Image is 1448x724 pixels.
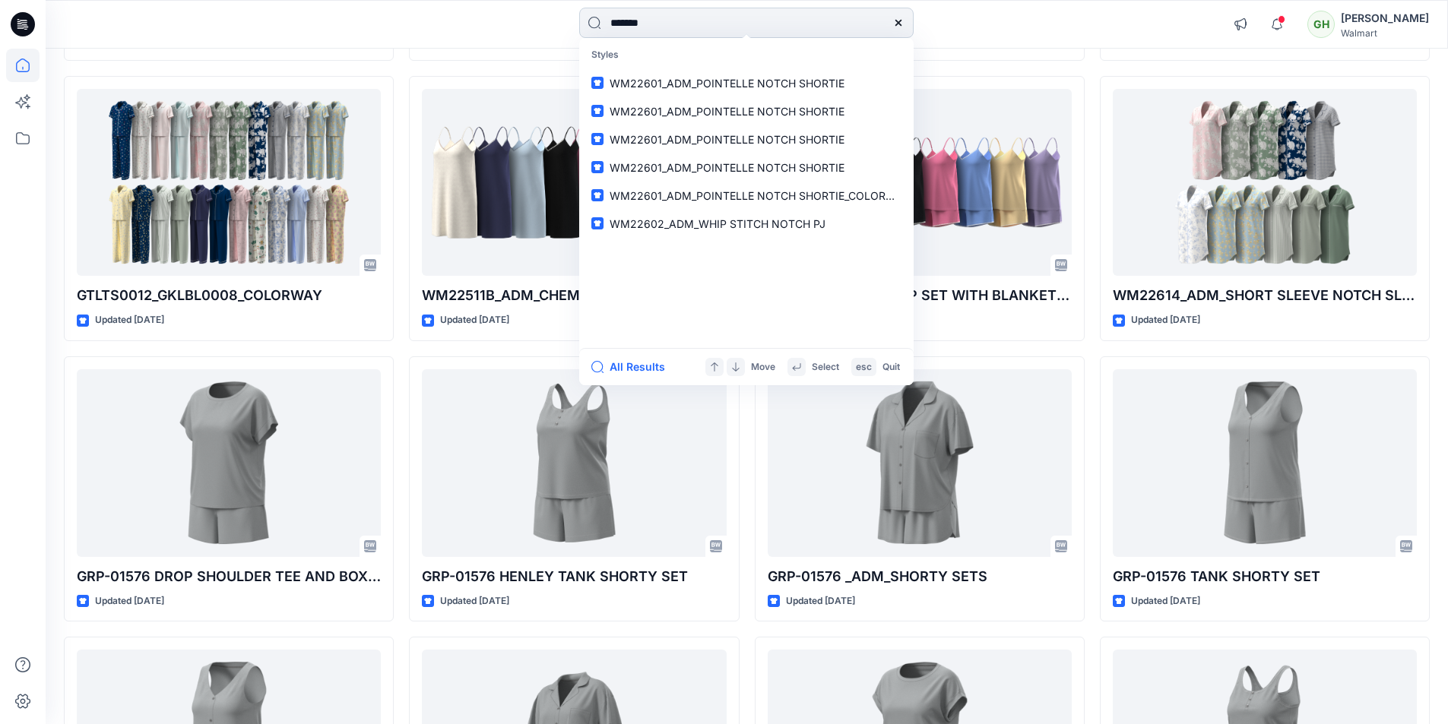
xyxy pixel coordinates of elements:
[77,285,381,306] p: GTLTS0012_GKLBL0008_COLORWAY
[440,312,509,328] p: Updated [DATE]
[768,89,1072,277] a: WM22508B_ADM_TAP SET WITH BLANKET STITCH_COLORWAY
[582,41,911,69] p: Styles
[610,161,844,174] span: WM22601_ADM_POINTELLE NOTCH SHORTIE
[610,77,844,90] span: WM22601_ADM_POINTELLE NOTCH SHORTIE
[582,182,911,210] a: WM22601_ADM_POINTELLE NOTCH SHORTIE_COLORWAY
[610,105,844,118] span: WM22601_ADM_POINTELLE NOTCH SHORTIE
[422,369,726,557] a: GRP-01576 HENLEY TANK SHORTY SET
[1113,89,1417,277] a: WM22614_ADM_SHORT SLEEVE NOTCH SLEEPSHIRT_COLORWAY
[582,69,911,97] a: WM22601_ADM_POINTELLE NOTCH SHORTIE
[582,125,911,153] a: WM22601_ADM_POINTELLE NOTCH SHORTIE
[610,133,844,146] span: WM22601_ADM_POINTELLE NOTCH SHORTIE
[856,359,872,375] p: esc
[768,369,1072,557] a: GRP-01576 _ADM_SHORTY SETS
[786,593,855,609] p: Updated [DATE]
[582,153,911,182] a: WM22601_ADM_POINTELLE NOTCH SHORTIE
[422,285,726,306] p: WM22511B_ADM_CHEMISE_COLORWAY
[1131,593,1200,609] p: Updated [DATE]
[768,566,1072,587] p: GRP-01576 _ADM_SHORTY SETS
[77,369,381,557] a: GRP-01576 DROP SHOULDER TEE AND BOXER SET
[422,89,726,277] a: WM22511B_ADM_CHEMISE_COLORWAY
[422,566,726,587] p: GRP-01576 HENLEY TANK SHORTY SET
[77,566,381,587] p: GRP-01576 DROP SHOULDER TEE AND BOXER SET
[1113,369,1417,557] a: GRP-01576 TANK SHORTY SET
[440,593,509,609] p: Updated [DATE]
[812,359,839,375] p: Select
[591,358,675,376] button: All Results
[1341,27,1429,39] div: Walmart
[751,359,775,375] p: Move
[95,312,164,328] p: Updated [DATE]
[582,210,911,238] a: WM22602_ADM_WHIP STITCH NOTCH PJ
[582,97,911,125] a: WM22601_ADM_POINTELLE NOTCH SHORTIE
[1113,566,1417,587] p: GRP-01576 TANK SHORTY SET
[882,359,900,375] p: Quit
[1341,9,1429,27] div: [PERSON_NAME]
[77,89,381,277] a: GTLTS0012_GKLBL0008_COLORWAY
[610,189,910,202] span: WM22601_ADM_POINTELLE NOTCH SHORTIE_COLORWAY
[1131,312,1200,328] p: Updated [DATE]
[1307,11,1335,38] div: GH
[610,217,825,230] span: WM22602_ADM_WHIP STITCH NOTCH PJ
[768,285,1072,306] p: WM22508B_ADM_TAP SET WITH BLANKET STITCH_COLORWAY
[1113,285,1417,306] p: WM22614_ADM_SHORT SLEEVE NOTCH SLEEPSHIRT_COLORWAY
[95,593,164,609] p: Updated [DATE]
